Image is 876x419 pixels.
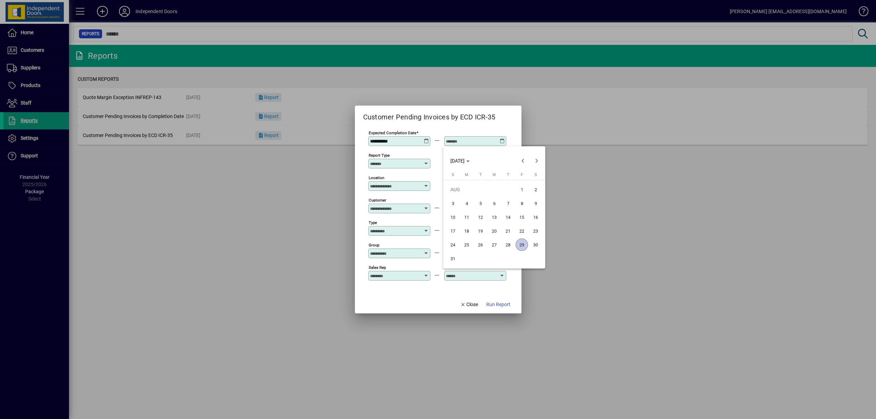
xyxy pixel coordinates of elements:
button: Thu Aug 21 2025 [501,224,515,238]
span: 19 [474,225,487,237]
span: 8 [516,197,528,209]
button: Wed Aug 27 2025 [487,238,501,252]
button: Sun Aug 03 2025 [446,196,460,210]
span: 9 [529,197,542,209]
span: 11 [460,211,473,223]
span: S [452,173,454,177]
button: Tue Aug 12 2025 [474,210,487,224]
span: S [535,173,537,177]
span: 10 [447,211,459,223]
span: 22 [516,225,528,237]
span: 7 [502,197,514,209]
span: 18 [460,225,473,237]
span: 5 [474,197,487,209]
span: 27 [488,238,500,251]
span: 28 [502,238,514,251]
button: Fri Aug 29 2025 [515,238,529,252]
button: Sun Aug 10 2025 [446,210,460,224]
button: Sat Aug 30 2025 [529,238,542,252]
span: 3 [447,197,459,209]
span: 13 [488,211,500,223]
span: W [492,173,496,177]
button: Wed Aug 13 2025 [487,210,501,224]
button: Mon Aug 04 2025 [460,196,474,210]
button: Mon Aug 11 2025 [460,210,474,224]
button: Tue Aug 05 2025 [474,196,487,210]
button: Sun Aug 17 2025 [446,224,460,238]
span: F [521,173,523,177]
button: Fri Aug 08 2025 [515,196,529,210]
button: Sun Aug 24 2025 [446,238,460,252]
button: Mon Aug 18 2025 [460,224,474,238]
button: Tue Aug 19 2025 [474,224,487,238]
span: 1 [516,183,528,196]
button: Choose month and year [448,155,472,167]
span: 25 [460,238,473,251]
button: Mon Aug 25 2025 [460,238,474,252]
span: 29 [516,238,528,251]
span: 6 [488,197,500,209]
button: Fri Aug 01 2025 [515,183,529,196]
button: Tue Aug 26 2025 [474,238,487,252]
button: Thu Aug 28 2025 [501,238,515,252]
button: Sun Aug 31 2025 [446,252,460,265]
span: 30 [529,238,542,251]
button: Previous month [516,154,530,168]
span: 23 [529,225,542,237]
button: Fri Aug 22 2025 [515,224,529,238]
span: [DATE] [450,158,465,164]
span: 14 [502,211,514,223]
span: 17 [447,225,459,237]
span: 21 [502,225,514,237]
button: Sat Aug 16 2025 [529,210,542,224]
span: M [465,173,468,177]
td: AUG [446,183,515,196]
span: T [507,173,509,177]
span: 2 [529,183,542,196]
span: 4 [460,197,473,209]
button: Wed Aug 06 2025 [487,196,501,210]
span: 15 [516,211,528,223]
span: 20 [488,225,500,237]
button: Sat Aug 02 2025 [529,183,542,196]
button: Sat Aug 23 2025 [529,224,542,238]
span: T [479,173,482,177]
button: Fri Aug 15 2025 [515,210,529,224]
span: 16 [529,211,542,223]
span: 26 [474,238,487,251]
button: Thu Aug 07 2025 [501,196,515,210]
button: Wed Aug 20 2025 [487,224,501,238]
button: Thu Aug 14 2025 [501,210,515,224]
span: 12 [474,211,487,223]
button: Sat Aug 09 2025 [529,196,542,210]
button: Next month [530,154,544,168]
span: 31 [447,252,459,265]
span: 24 [447,238,459,251]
